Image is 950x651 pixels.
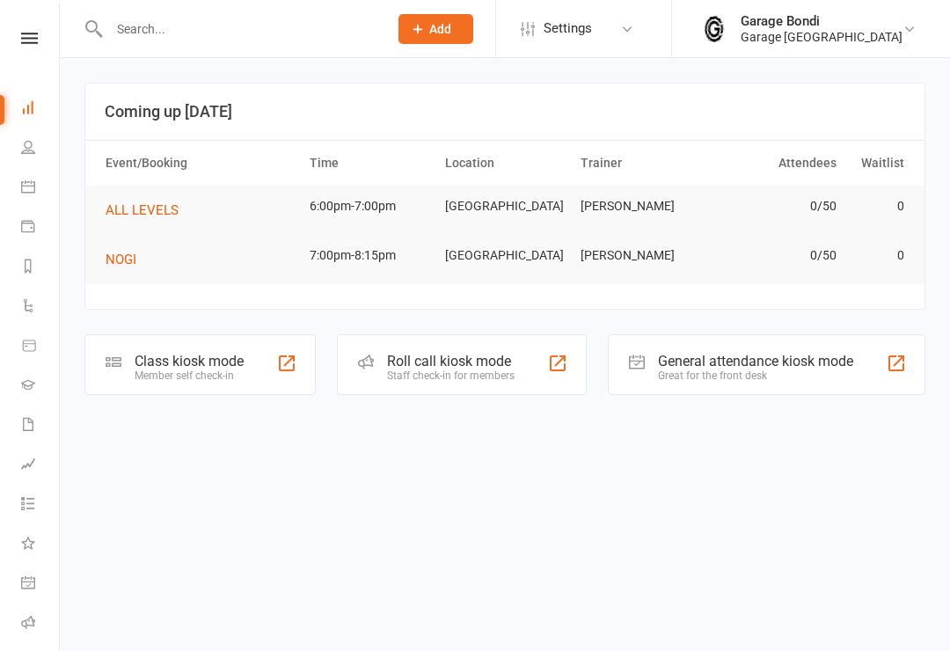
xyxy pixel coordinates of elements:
[106,200,191,221] button: ALL LEVELS
[741,29,902,45] div: Garage [GEOGRAPHIC_DATA]
[437,141,573,186] th: Location
[844,235,912,276] td: 0
[21,327,61,367] a: Product Sales
[429,22,451,36] span: Add
[437,186,573,227] td: [GEOGRAPHIC_DATA]
[106,249,149,270] button: NOGI
[106,202,179,218] span: ALL LEVELS
[708,235,844,276] td: 0/50
[104,17,376,41] input: Search...
[544,9,592,48] span: Settings
[437,235,573,276] td: [GEOGRAPHIC_DATA]
[302,141,437,186] th: Time
[21,604,61,644] a: Roll call kiosk mode
[697,11,732,47] img: thumb_image1753165558.png
[658,369,853,382] div: Great for the front desk
[21,565,61,604] a: General attendance kiosk mode
[135,369,244,382] div: Member self check-in
[21,525,61,565] a: What's New
[573,235,708,276] td: [PERSON_NAME]
[105,103,905,121] h3: Coming up [DATE]
[844,186,912,227] td: 0
[573,186,708,227] td: [PERSON_NAME]
[21,129,61,169] a: People
[21,208,61,248] a: Payments
[135,353,244,369] div: Class kiosk mode
[387,369,515,382] div: Staff check-in for members
[708,186,844,227] td: 0/50
[106,252,136,267] span: NOGI
[21,90,61,129] a: Dashboard
[21,248,61,288] a: Reports
[398,14,473,44] button: Add
[21,446,61,486] a: Assessments
[741,13,902,29] div: Garage Bondi
[573,141,708,186] th: Trainer
[302,235,437,276] td: 7:00pm-8:15pm
[21,169,61,208] a: Calendar
[98,141,302,186] th: Event/Booking
[658,353,853,369] div: General attendance kiosk mode
[302,186,437,227] td: 6:00pm-7:00pm
[387,353,515,369] div: Roll call kiosk mode
[708,141,844,186] th: Attendees
[844,141,912,186] th: Waitlist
